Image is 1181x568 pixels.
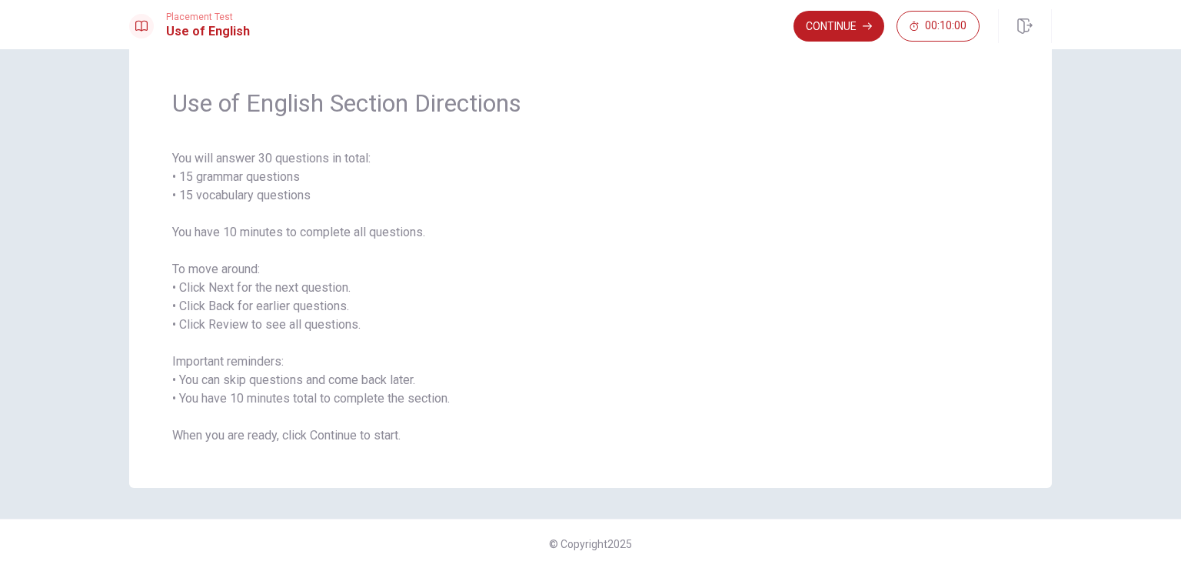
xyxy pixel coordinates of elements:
[549,538,632,550] span: © Copyright 2025
[172,88,1009,119] span: Use of English Section Directions
[925,20,966,32] span: 00:10:00
[166,12,250,22] span: Placement Test
[793,11,884,42] button: Continue
[166,22,250,41] h1: Use of English
[172,149,1009,445] span: You will answer 30 questions in total: • 15 grammar questions • 15 vocabulary questions You have ...
[897,11,980,42] button: 00:10:00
